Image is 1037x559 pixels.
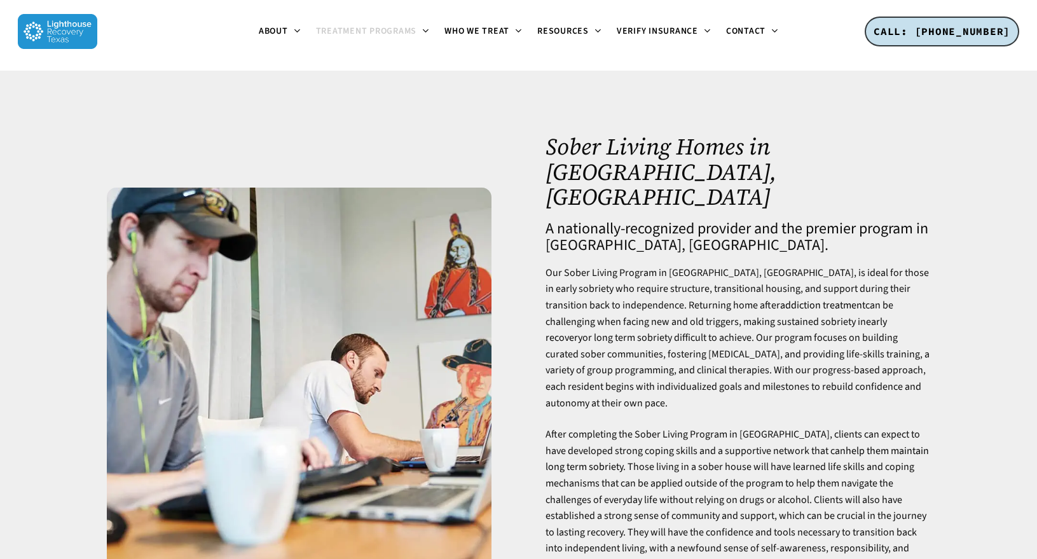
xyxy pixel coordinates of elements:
[437,27,530,37] a: Who We Treat
[617,25,698,38] span: Verify Insurance
[251,27,308,37] a: About
[316,25,417,38] span: Treatment Programs
[444,25,509,38] span: Who We Treat
[718,27,786,37] a: Contact
[546,315,887,345] a: early recovery
[546,265,930,427] p: Our Sober Living Program in [GEOGRAPHIC_DATA], [GEOGRAPHIC_DATA], is ideal for those in early sob...
[546,221,930,254] h4: A nationally-recognized provider and the premier program in [GEOGRAPHIC_DATA], [GEOGRAPHIC_DATA].
[609,27,718,37] a: Verify Insurance
[726,25,766,38] span: Contact
[18,14,97,49] img: Lighthouse Recovery Texas
[546,134,930,210] h1: Sober Living Homes in [GEOGRAPHIC_DATA], [GEOGRAPHIC_DATA]
[874,25,1010,38] span: CALL: [PHONE_NUMBER]
[865,17,1019,47] a: CALL: [PHONE_NUMBER]
[308,27,437,37] a: Treatment Programs
[537,25,589,38] span: Resources
[530,27,609,37] a: Resources
[780,298,865,312] a: addiction treatment
[259,25,288,38] span: About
